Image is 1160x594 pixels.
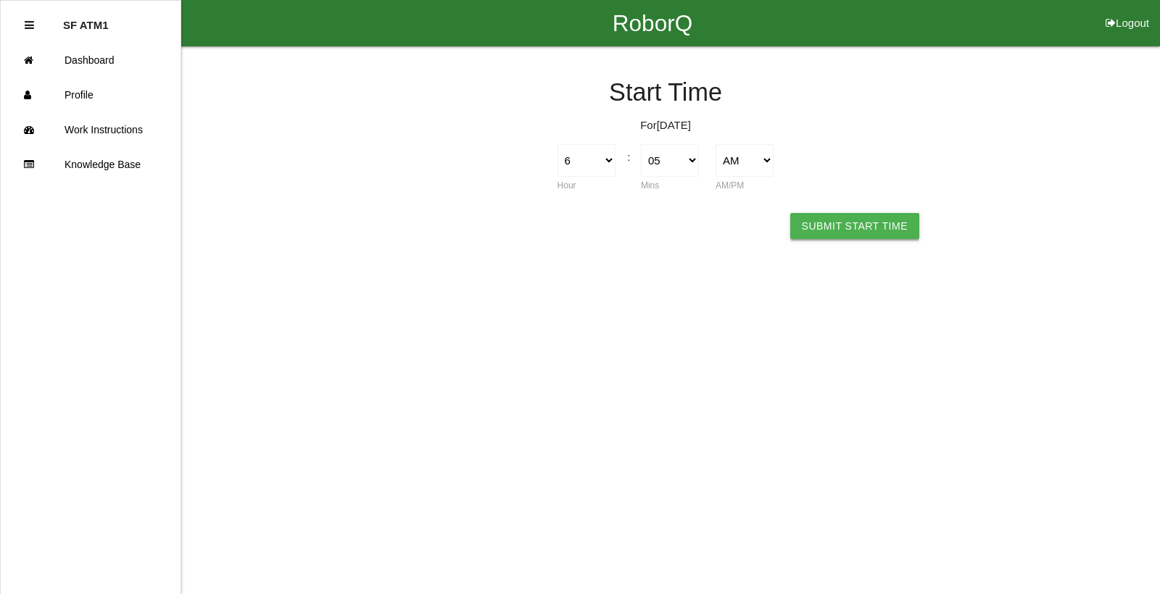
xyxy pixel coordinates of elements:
a: Knowledge Base [1,147,181,182]
p: For [DATE] [217,117,1114,134]
div: Close [25,8,34,43]
label: AM/PM [716,180,744,191]
label: Mins [641,180,659,191]
label: Hour [558,180,576,191]
a: Work Instructions [1,112,181,147]
button: Submit Start Time [790,213,919,239]
a: Dashboard [1,43,181,78]
p: SF ATM1 [63,8,109,31]
div: : [623,144,632,166]
h4: Start Time [217,79,1114,106]
a: Profile [1,78,181,112]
